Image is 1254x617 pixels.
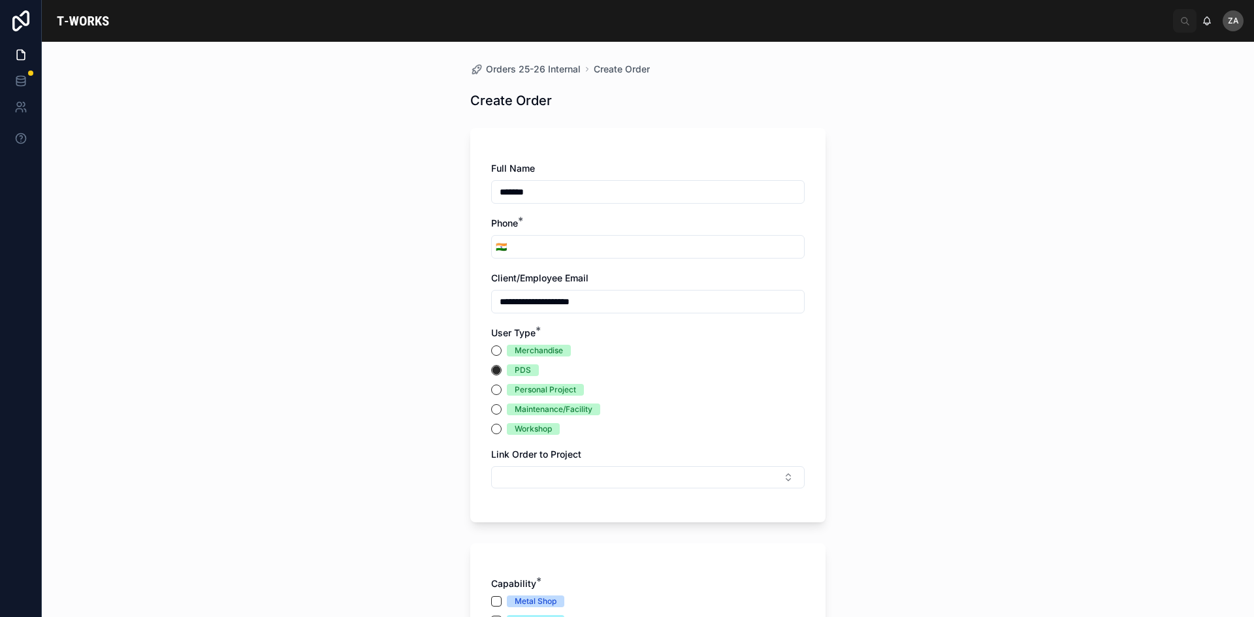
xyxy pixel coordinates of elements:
span: 🇮🇳 [496,240,507,253]
span: Za [1228,16,1239,26]
span: Full Name [491,163,535,174]
button: Select Button [491,466,805,488]
div: Metal Shop [515,595,556,607]
img: App logo [52,10,114,31]
div: Workshop [515,423,552,435]
span: User Type [491,327,536,338]
div: Maintenance/Facility [515,403,592,415]
h1: Create Order [470,91,552,110]
span: Link Order to Project [491,449,581,460]
span: Client/Employee Email [491,272,588,283]
button: Select Button [492,235,511,259]
span: Capability [491,578,536,589]
div: scrollable content [124,7,1173,12]
span: Orders 25-26 Internal [486,63,581,76]
span: Phone [491,217,518,229]
a: Create Order [594,63,650,76]
div: Merchandise [515,345,563,356]
a: Orders 25-26 Internal [470,63,581,76]
div: PDS [515,364,531,376]
div: Personal Project [515,384,576,396]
